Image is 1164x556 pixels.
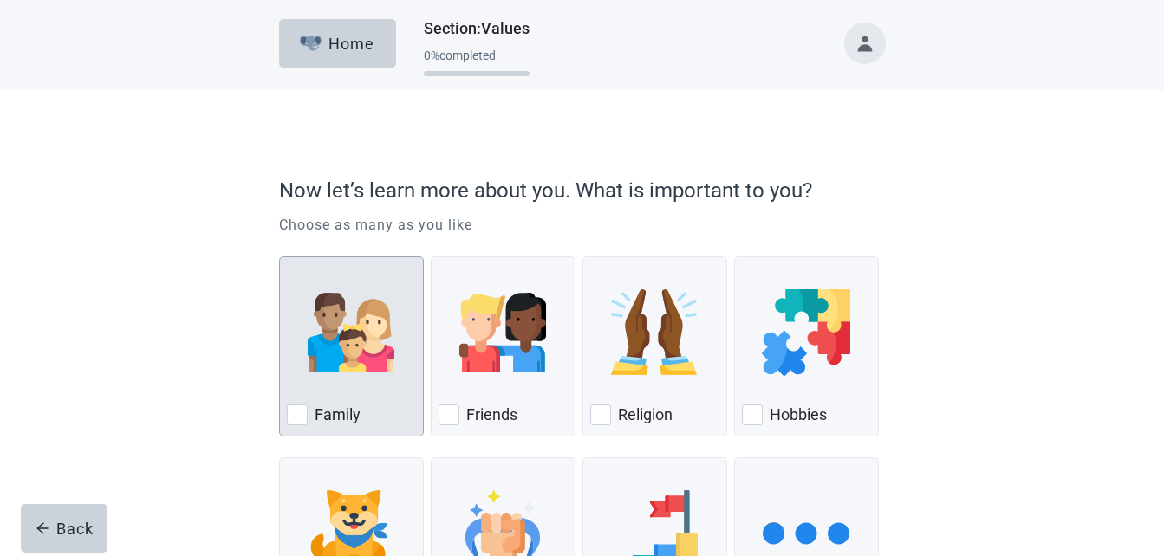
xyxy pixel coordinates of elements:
[424,48,530,62] div: 0 % completed
[582,256,727,436] div: Religion, checkbox, not checked
[279,175,877,206] p: Now let’s learn more about you. What is important to you?
[770,404,827,425] label: Hobbies
[844,23,886,64] button: Toggle account menu
[424,42,530,84] div: Progress section
[36,520,94,537] div: Back
[424,16,530,41] h1: Section : Values
[36,521,49,535] span: arrow-left
[21,504,107,553] button: arrow-leftBack
[300,35,374,52] div: Home
[300,36,322,51] img: Elephant
[466,404,517,425] label: Friends
[315,404,361,425] label: Family
[279,19,396,68] button: ElephantHome
[618,404,673,425] label: Religion
[734,256,879,436] div: Hobbies, checkbox, not checked
[431,256,575,436] div: Friends, checkbox, not checked
[279,256,424,436] div: Family, checkbox, not checked
[279,215,886,236] p: Choose as many as you like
